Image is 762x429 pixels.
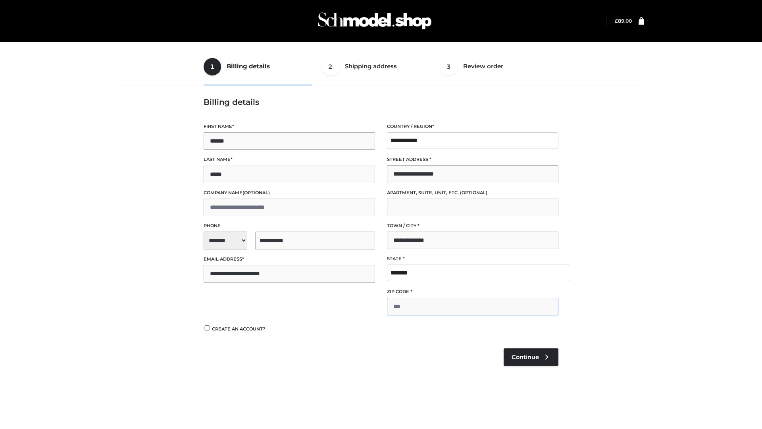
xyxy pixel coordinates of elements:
img: Schmodel Admin 964 [315,5,434,37]
label: Email address [204,255,375,263]
span: (optional) [460,190,487,195]
label: Phone [204,222,375,230]
a: £89.00 [615,18,632,24]
span: Continue [512,354,539,361]
span: Create an account? [212,326,266,332]
a: Continue [504,348,558,366]
span: (optional) [242,190,270,195]
label: First name [204,123,375,130]
label: ZIP Code [387,288,558,296]
label: Apartment, suite, unit, etc. [387,189,558,197]
label: Street address [387,156,558,163]
label: State [387,255,558,263]
label: Last name [204,156,375,163]
span: £ [615,18,618,24]
label: Company name [204,189,375,197]
label: Town / City [387,222,558,230]
label: Country / Region [387,123,558,130]
h3: Billing details [204,97,558,107]
bdi: 89.00 [615,18,632,24]
input: Create an account? [204,325,211,330]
